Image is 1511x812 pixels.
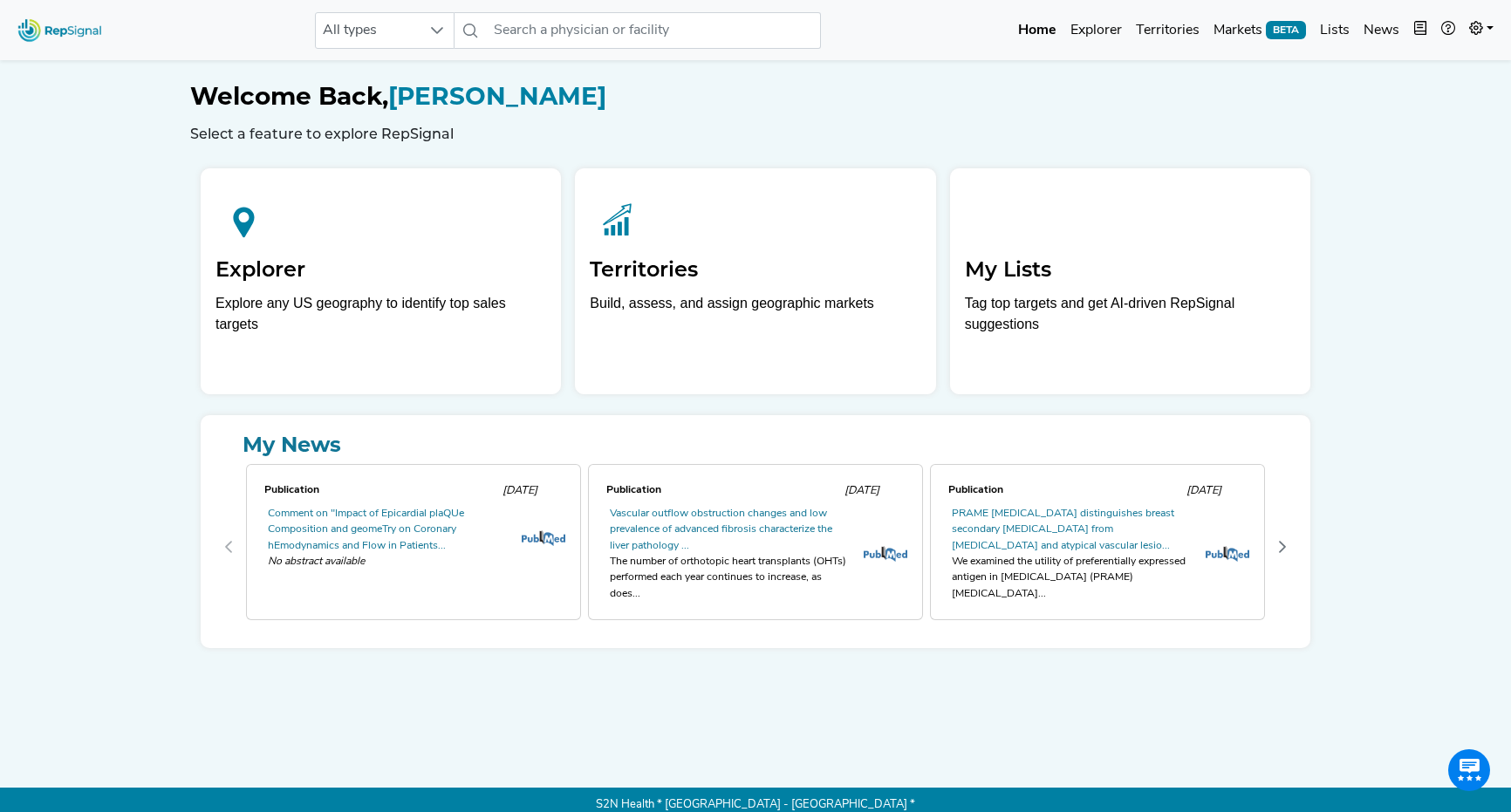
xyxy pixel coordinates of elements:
a: My News [215,429,1296,461]
span: [DATE] [844,485,879,496]
span: Welcome Back, [190,81,388,111]
span: All types [316,13,420,48]
a: Territories [1129,13,1207,48]
span: Publication [264,485,319,495]
button: Next Page [1268,533,1296,561]
a: PRAME [MEDICAL_DATA] distinguishes breast secondary [MEDICAL_DATA] from [MEDICAL_DATA] and atypic... [952,508,1174,551]
div: 2 [926,461,1268,634]
span: BETA [1266,21,1306,38]
a: Lists [1313,13,1357,48]
input: Search a physician or facility [487,12,820,49]
h2: My Lists [965,257,1296,283]
span: Publication [606,485,661,495]
a: MarketsBETA [1207,13,1313,48]
p: Build, assess, and assign geographic markets [590,293,920,345]
h2: Explorer [215,257,546,283]
div: 0 [243,461,585,634]
a: ExplorerExplore any US geography to identify top sales targets [201,168,561,394]
h1: [PERSON_NAME] [190,82,1321,112]
img: pubmed_logo.fab3c44c.png [522,530,565,546]
span: Publication [948,485,1003,495]
div: Explore any US geography to identify top sales targets [215,293,546,335]
a: News [1357,13,1406,48]
div: The number of orthotopic heart transplants (OHTs) performed each year continues to increase, as d... [610,554,849,602]
a: TerritoriesBuild, assess, and assign geographic markets [575,168,935,394]
div: We examined the utility of preferentially expressed antigen in [MEDICAL_DATA] (PRAME) [MEDICAL_DA... [952,554,1191,602]
span: [DATE] [503,485,537,496]
img: pubmed_logo.fab3c44c.png [1206,546,1249,562]
p: Tag top targets and get AI-driven RepSignal suggestions [965,293,1296,345]
a: Home [1011,13,1063,48]
h6: Select a feature to explore RepSignal [190,126,1321,142]
img: pubmed_logo.fab3c44c.png [864,546,907,562]
a: My ListsTag top targets and get AI-driven RepSignal suggestions [950,168,1310,394]
span: [DATE] [1186,485,1221,496]
a: Vascular outflow obstruction changes and low prevalence of advanced fibrosis characterize the liv... [610,508,832,551]
h2: Territories [590,257,920,283]
a: Comment on "Impact of Epicardial plaQUe Composition and geomeTry on Coronary hEmodynamics and Flo... [268,508,464,551]
span: No abstract available [268,554,507,570]
a: Explorer [1063,13,1129,48]
div: 1 [585,461,926,634]
button: Intel Book [1406,13,1434,48]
